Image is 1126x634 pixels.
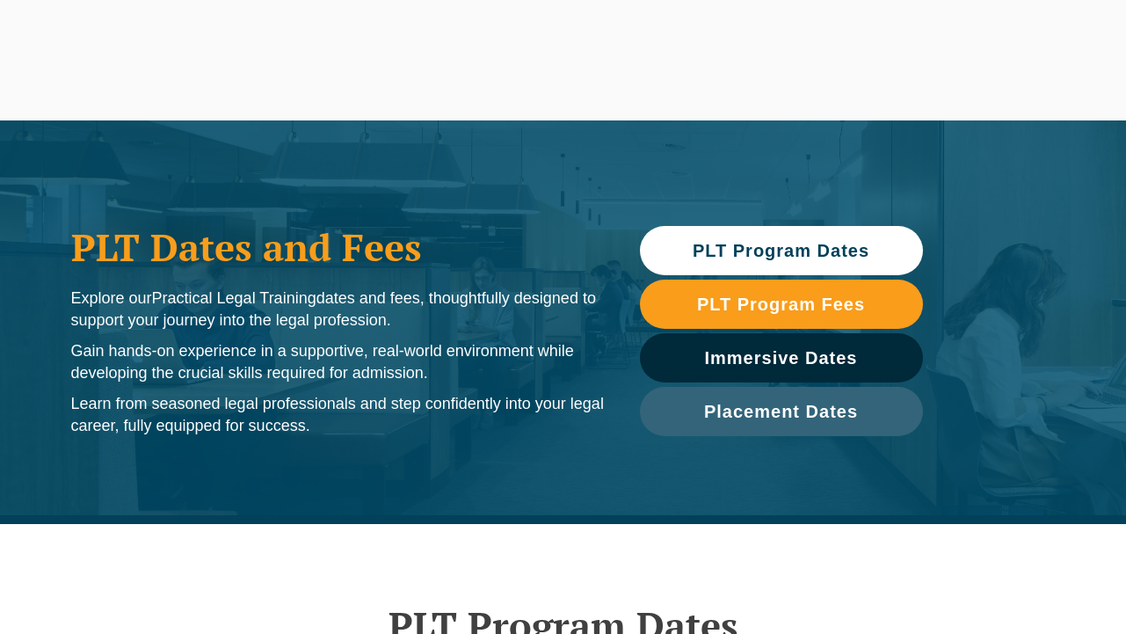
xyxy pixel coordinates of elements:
h1: PLT Dates and Fees [71,225,605,269]
span: Placement Dates [704,403,858,420]
p: Explore our dates and fees, thoughtfully designed to support your journey into the legal profession. [71,288,605,332]
a: PLT Program Dates [640,226,923,275]
span: Practical Legal Training [152,289,316,307]
a: PLT Program Fees [640,280,923,329]
a: Immersive Dates [640,333,923,383]
p: Gain hands-on experience in a supportive, real-world environment while developing the crucial ski... [71,340,605,384]
span: PLT Program Dates [693,242,869,259]
span: PLT Program Fees [697,295,865,313]
p: Learn from seasoned legal professionals and step confidently into your legal career, fully equipp... [71,393,605,437]
span: Immersive Dates [705,349,858,367]
a: Placement Dates [640,387,923,436]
